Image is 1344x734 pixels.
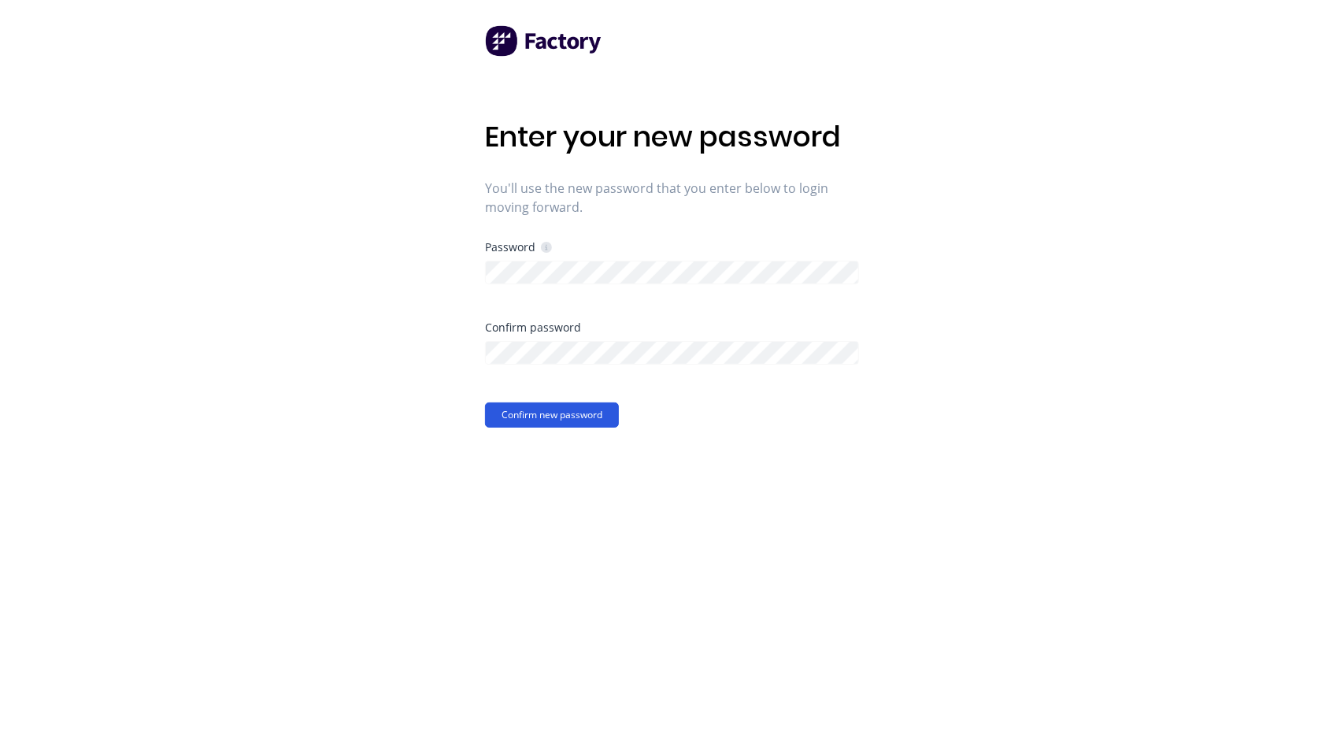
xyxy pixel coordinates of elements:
[485,120,859,154] h1: Enter your new password
[485,25,603,57] img: Factory
[485,402,619,428] button: Confirm new password
[485,239,552,254] div: Password
[485,179,859,217] span: You'll use the new password that you enter below to login moving forward.
[485,322,859,333] div: Confirm password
